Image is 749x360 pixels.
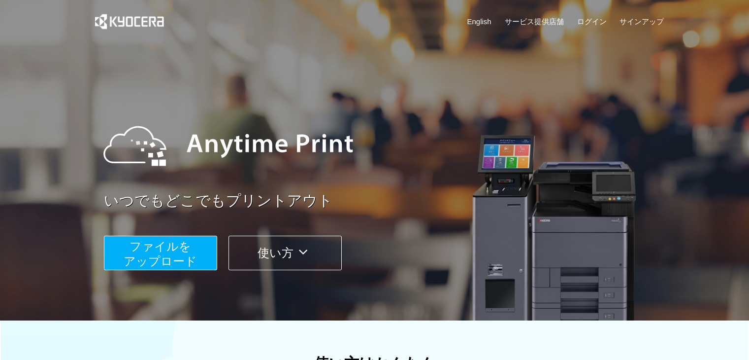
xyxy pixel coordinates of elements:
[505,16,564,27] a: サービス提供店舗
[577,16,607,27] a: ログイン
[104,236,217,270] button: ファイルを​​アップロード
[467,16,491,27] a: English
[619,16,664,27] a: サインアップ
[228,236,342,270] button: 使い方
[124,240,197,268] span: ファイルを ​​アップロード
[104,190,670,212] a: いつでもどこでもプリントアウト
